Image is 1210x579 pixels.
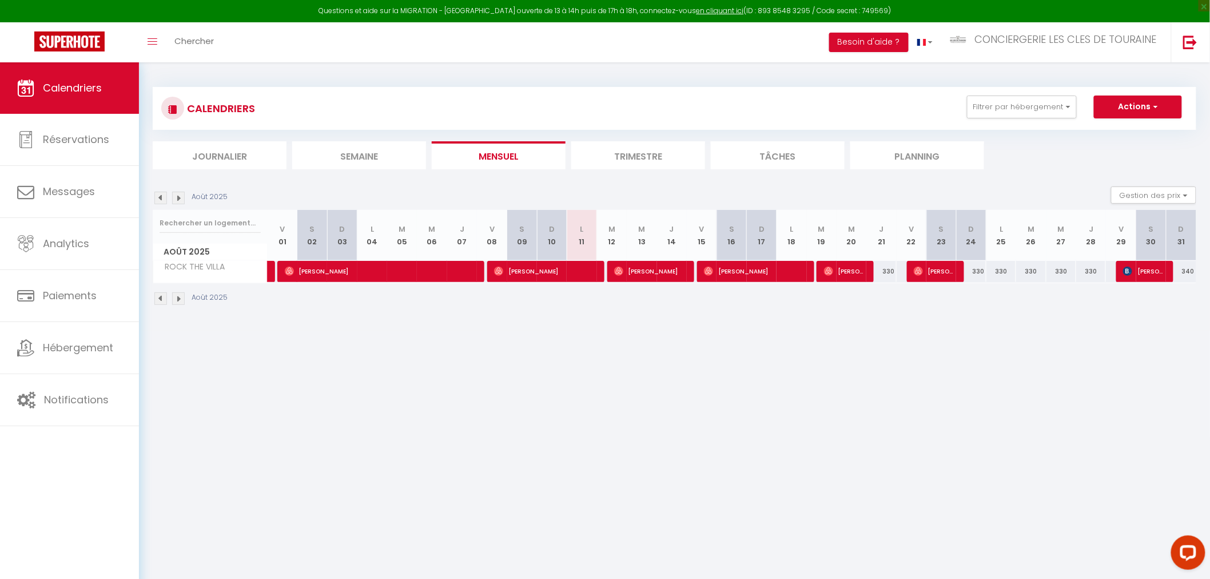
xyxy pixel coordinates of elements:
abbr: J [1089,224,1093,235]
th: 01 [268,210,297,261]
th: 27 [1046,210,1076,261]
span: [PERSON_NAME] [614,260,683,282]
li: Tâches [711,141,845,169]
abbr: D [339,224,345,235]
button: Actions [1094,96,1182,118]
abbr: S [729,224,734,235]
span: ROCK THE VILLA [155,261,228,273]
button: Besoin d'aide ? [829,33,909,52]
span: Messages [43,184,95,199]
abbr: M [1058,224,1065,235]
span: Notifications [44,392,109,407]
th: 11 [567,210,596,261]
abbr: S [519,224,524,235]
th: 17 [747,210,777,261]
th: 18 [777,210,806,261]
abbr: M [1028,224,1034,235]
abbr: V [699,224,704,235]
th: 26 [1016,210,1046,261]
span: Réservations [43,132,109,146]
abbr: S [1149,224,1154,235]
th: 05 [387,210,417,261]
button: Filtrer par hébergement [967,96,1077,118]
span: CONCIERGERIE LES CLES DE TOURAINE [974,32,1157,46]
th: 13 [627,210,656,261]
th: 25 [986,210,1016,261]
span: Calendriers [43,81,102,95]
iframe: LiveChat chat widget [1162,531,1210,579]
th: 24 [956,210,986,261]
div: 330 [866,261,896,282]
span: Août 2025 [153,244,267,260]
th: 09 [507,210,537,261]
abbr: M [608,224,615,235]
th: 02 [297,210,327,261]
span: [PERSON_NAME] [285,260,473,282]
th: 03 [327,210,357,261]
span: Hébergement [43,340,113,355]
li: Semaine [292,141,426,169]
th: 21 [866,210,896,261]
li: Journalier [153,141,286,169]
div: 330 [1016,261,1046,282]
abbr: V [1119,224,1124,235]
li: Mensuel [432,141,566,169]
th: 08 [477,210,507,261]
li: Trimestre [571,141,705,169]
abbr: M [429,224,436,235]
h3: CALENDRIERS [184,96,255,121]
th: 30 [1136,210,1166,261]
abbr: M [399,224,405,235]
th: 10 [537,210,567,261]
abbr: M [848,224,855,235]
span: Chercher [174,35,214,47]
abbr: L [371,224,374,235]
div: 340 [1166,261,1196,282]
th: 22 [897,210,926,261]
abbr: V [280,224,285,235]
div: 330 [956,261,986,282]
div: 330 [1046,261,1076,282]
abbr: J [879,224,884,235]
img: logout [1183,35,1197,49]
img: ... [950,35,967,44]
abbr: D [759,224,765,235]
img: Super Booking [34,31,105,51]
div: 330 [1076,261,1106,282]
span: Analytics [43,236,89,251]
span: [PERSON_NAME] [914,260,953,282]
abbr: J [460,224,464,235]
th: 04 [357,210,387,261]
abbr: L [790,224,793,235]
span: [PERSON_NAME] [824,260,863,282]
abbr: M [818,224,825,235]
a: ... CONCIERGERIE LES CLES DE TOURAINE [941,22,1171,62]
a: Chercher [166,22,222,62]
li: Planning [850,141,984,169]
abbr: S [310,224,315,235]
th: 23 [926,210,956,261]
th: 06 [417,210,447,261]
th: 07 [447,210,477,261]
span: [PERSON_NAME] [494,260,593,282]
abbr: D [969,224,974,235]
abbr: V [909,224,914,235]
th: 20 [837,210,866,261]
abbr: D [1179,224,1184,235]
span: Paiements [43,288,97,303]
input: Rechercher un logement... [160,213,261,233]
th: 31 [1166,210,1196,261]
abbr: L [580,224,584,235]
span: [PERSON_NAME] [1123,260,1163,282]
abbr: V [489,224,495,235]
th: 12 [597,210,627,261]
span: [PERSON_NAME] [704,260,803,282]
abbr: M [638,224,645,235]
div: 330 [986,261,1016,282]
p: Août 2025 [192,192,228,203]
th: 14 [657,210,687,261]
button: Gestion des prix [1111,187,1196,204]
th: 29 [1106,210,1136,261]
abbr: S [939,224,944,235]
